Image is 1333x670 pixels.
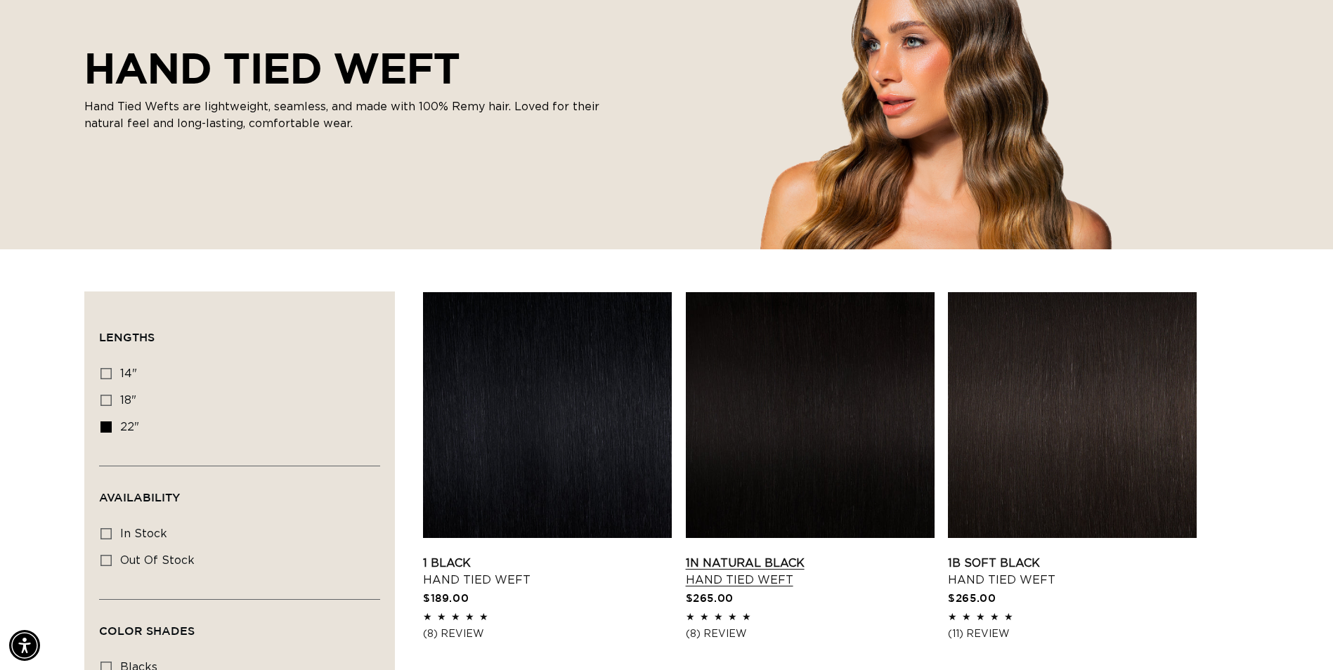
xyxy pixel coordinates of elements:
div: Accessibility Menu [9,630,40,661]
a: 1 Black Hand Tied Weft [423,555,672,589]
span: 14" [120,368,137,379]
span: 18" [120,395,136,406]
span: In stock [120,528,167,539]
span: Color Shades [99,624,195,637]
summary: Lengths (0 selected) [99,306,380,357]
span: Lengths [99,331,155,343]
summary: Color Shades (0 selected) [99,600,380,650]
h2: HAND TIED WEFT [84,44,618,93]
span: Availability [99,491,180,504]
span: 22" [120,421,139,433]
p: Hand Tied Wefts are lightweight, seamless, and made with 100% Remy hair. Loved for their natural ... [84,98,618,132]
span: Out of stock [120,555,195,566]
a: 1B Soft Black Hand Tied Weft [948,555,1197,589]
summary: Availability (0 selected) [99,466,380,517]
a: 1N Natural Black Hand Tied Weft [686,555,935,589]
